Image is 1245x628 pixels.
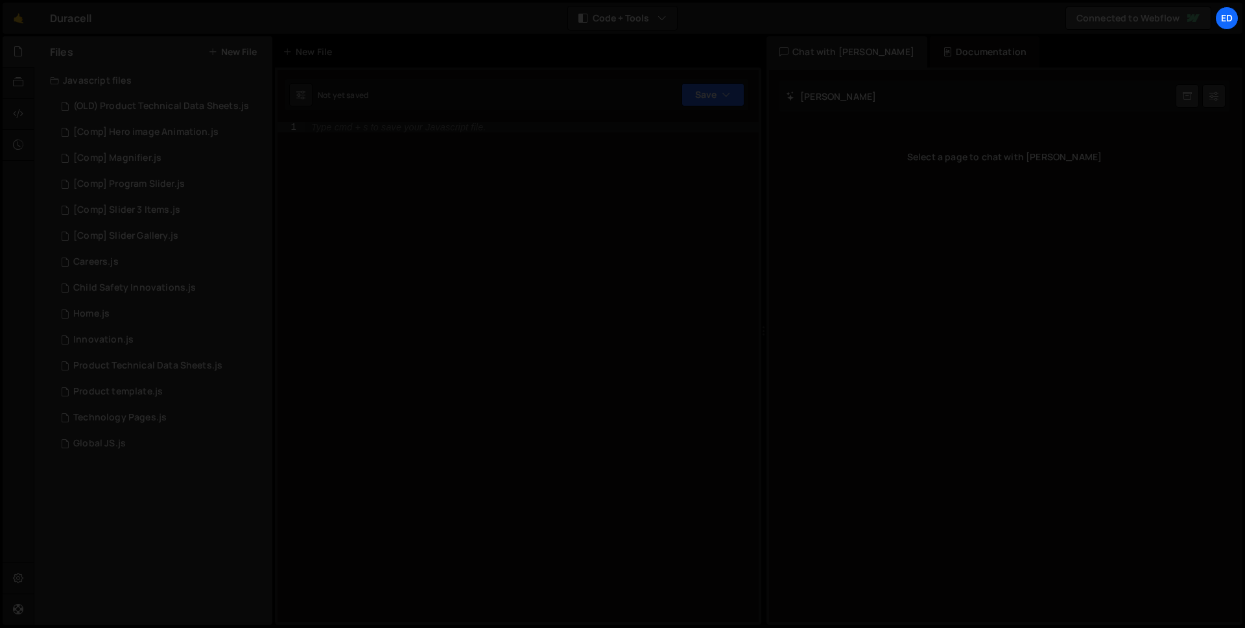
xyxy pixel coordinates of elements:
[73,360,222,372] div: Product Technical Data Sheets.js
[50,119,272,145] div: 15279/40813.js
[50,93,274,119] div: 15279/44092.js
[50,353,272,379] div: 15279/44152.js
[50,275,272,301] div: 15279/40992.js
[311,123,486,132] div: Type cmd + s to save your Javascript file.
[73,334,134,346] div: Innovation.js
[50,249,272,275] div: 15279/40814.js
[766,36,927,67] div: Chat with [PERSON_NAME]
[34,67,272,93] div: Javascript files
[779,131,1229,183] div: Select a page to chat with [PERSON_NAME]
[73,204,180,216] div: [Comp] Slider 3 Items.js
[50,301,272,327] div: 15279/40113.js
[73,152,161,164] div: [Comp] Magnifier.js
[73,230,178,242] div: [Comp] Slider Gallery.js
[73,256,119,268] div: Careers.js
[50,431,272,457] div: 15279/40399.js
[73,412,167,424] div: Technology Pages.js
[73,282,196,294] div: Child Safety Innovations.js
[568,6,677,30] button: Code + Tools
[50,223,272,249] div: 15279/41584.js
[1065,6,1211,30] a: Connected to Webflow
[50,45,73,59] h2: Files
[930,36,1039,67] div: Documentation
[50,405,272,431] div: 15279/40598.js
[3,3,34,34] a: 🤙
[73,308,110,320] div: Home.js
[73,386,163,398] div: Product template.js
[208,47,257,57] button: New File
[318,90,368,101] div: Not yet saved
[73,101,249,112] div: (OLD) Product Technical Data Sheets.js
[50,379,272,405] div: 15279/41640.js
[50,145,272,171] div: 15279/41996.js
[682,83,744,106] button: Save
[73,178,185,190] div: [Comp] Program Slider.js
[283,45,337,58] div: New File
[50,197,272,223] div: 15279/41369.js
[50,327,272,353] div: 15279/40526.js
[50,171,272,197] div: 15279/40525.js
[50,10,91,26] div: Duracell
[278,122,305,132] div: 1
[786,90,876,103] h2: [PERSON_NAME]
[73,127,219,138] div: [Comp] Hero image Animation.js
[1215,6,1239,30] a: Ed
[73,438,126,450] div: Global JS.js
